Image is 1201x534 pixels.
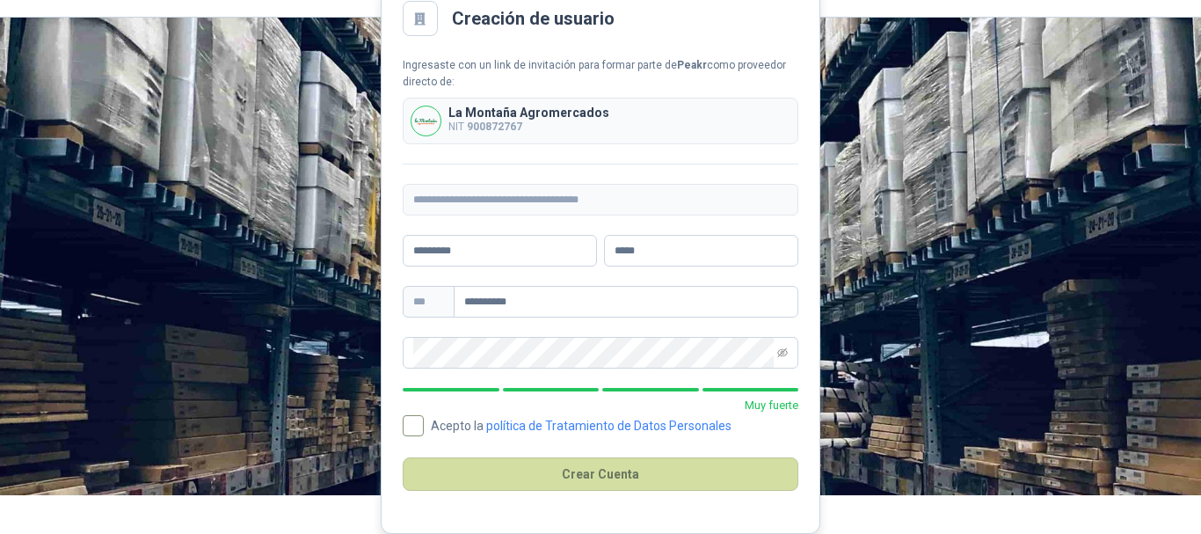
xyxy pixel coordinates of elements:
[777,347,788,358] span: eye-invisible
[403,457,798,491] button: Crear Cuenta
[486,419,732,433] a: política de Tratamiento de Datos Personales
[424,420,739,432] span: Acepto la
[677,59,707,71] b: Peakr
[448,119,609,135] p: NIT
[403,57,798,91] div: Ingresaste con un link de invitación para formar parte de como proveedor directo de:
[411,106,440,135] img: Company Logo
[452,5,615,33] h2: Creación de usuario
[403,397,798,414] p: Muy fuerte
[448,106,609,119] p: La Montaña Agromercados
[467,121,522,133] b: 900872767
